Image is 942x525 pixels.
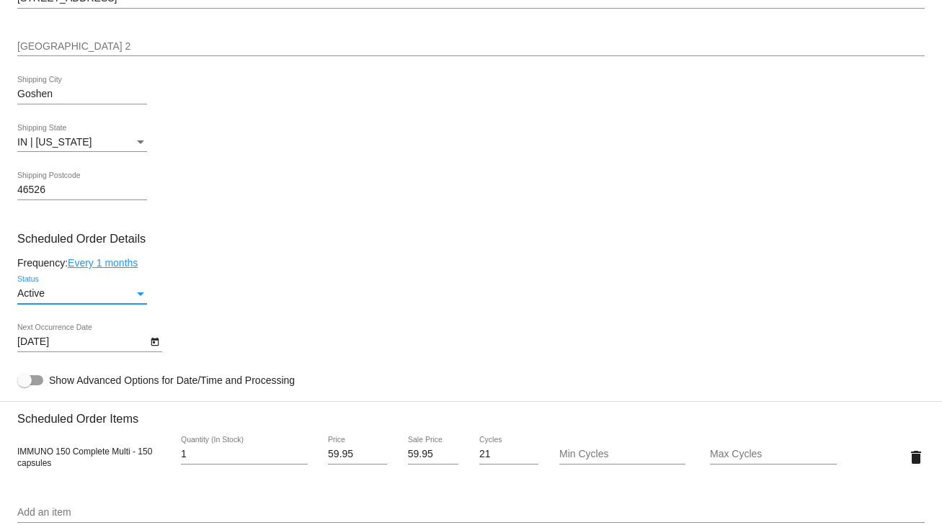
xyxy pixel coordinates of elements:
[17,136,92,148] span: IN | [US_STATE]
[17,89,147,100] input: Shipping City
[49,373,295,387] span: Show Advanced Options for Date/Time and Processing
[559,449,686,460] input: Min Cycles
[147,333,162,349] button: Open calendar
[17,287,45,299] span: Active
[17,401,925,426] h3: Scheduled Order Items
[17,257,925,269] div: Frequency:
[479,449,538,460] input: Cycles
[17,137,147,148] mat-select: Shipping State
[17,288,147,300] mat-select: Status
[17,507,925,519] input: Add an item
[17,232,925,246] h3: Scheduled Order Details
[181,449,308,460] input: Quantity (In Stock)
[17,41,925,53] input: Shipping Street 2
[328,449,387,460] input: Price
[17,336,147,348] input: Next Occurrence Date
[710,449,837,460] input: Max Cycles
[17,447,152,468] span: IMMUNO 150 Complete Multi - 150 capsules
[408,449,459,460] input: Sale Price
[17,184,147,196] input: Shipping Postcode
[68,257,138,269] a: Every 1 months
[907,449,925,466] mat-icon: delete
